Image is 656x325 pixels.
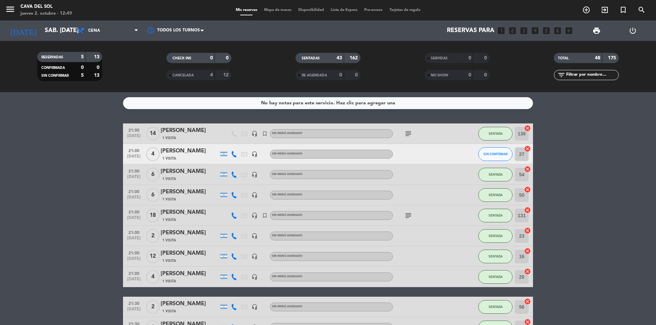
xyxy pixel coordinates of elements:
[162,309,176,314] span: 1 Visita
[20,10,72,17] div: jueves 2. octubre - 12:49
[386,8,424,12] span: Tarjetas de regalo
[162,238,176,243] span: 1 Visita
[161,269,219,278] div: [PERSON_NAME]
[524,207,531,213] i: cancel
[478,127,512,141] button: SENTADA
[5,4,15,17] button: menu
[478,300,512,314] button: SENTADA
[146,127,160,141] span: 14
[125,167,142,175] span: 21:00
[125,216,142,223] span: [DATE]
[629,27,637,35] i: power_settings_new
[524,166,531,173] i: cancel
[557,71,565,79] i: filter_list
[638,6,646,14] i: search
[565,71,618,79] input: Filtrar por nombre...
[162,279,176,284] span: 1 Visita
[162,258,176,264] span: 1 Visita
[161,228,219,237] div: [PERSON_NAME]
[81,65,84,70] strong: 0
[524,186,531,193] i: cancel
[489,305,503,309] span: SENTADA
[210,73,213,77] strong: 4
[483,152,508,156] span: SIN CONFIRMAR
[161,188,219,196] div: [PERSON_NAME]
[223,73,230,77] strong: 12
[146,168,160,181] span: 6
[125,277,142,285] span: [DATE]
[489,234,503,238] span: SENTADA
[81,55,84,59] strong: 5
[478,209,512,222] button: SENTADA
[404,211,412,220] i: subject
[125,269,142,277] span: 21:00
[146,300,160,314] span: 2
[531,26,539,35] i: looks_4
[302,74,327,77] span: RE AGENDADA
[125,195,142,203] span: [DATE]
[489,132,503,135] span: SENTADA
[5,23,41,38] i: [DATE]
[94,73,101,78] strong: 13
[619,6,627,14] i: turned_in_not
[251,253,258,260] i: headset_mic
[468,56,471,60] strong: 0
[327,8,361,12] span: Lista de Espera
[125,126,142,134] span: 21:00
[146,250,160,263] span: 12
[553,26,562,35] i: looks_6
[272,152,302,155] span: Sin menú asignado
[262,131,268,137] i: turned_in_not
[210,56,213,60] strong: 0
[272,275,302,278] span: Sin menú asignado
[497,26,506,35] i: looks_one
[272,305,302,308] span: Sin menú asignado
[404,130,412,138] i: subject
[272,132,302,135] span: Sin menú asignado
[431,74,448,77] span: NO SHOW
[251,304,258,310] i: headset_mic
[161,208,219,217] div: [PERSON_NAME]
[97,65,101,70] strong: 0
[146,147,160,161] span: 4
[161,299,219,308] div: [PERSON_NAME]
[88,28,100,33] span: Cena
[226,56,230,60] strong: 0
[339,73,342,77] strong: 0
[337,56,342,60] strong: 43
[146,188,160,202] span: 6
[251,192,258,198] i: headset_mic
[162,156,176,161] span: 1 Visita
[350,56,359,60] strong: 162
[608,56,617,60] strong: 175
[524,248,531,254] i: cancel
[524,125,531,132] i: cancel
[251,233,258,239] i: headset_mic
[161,147,219,156] div: [PERSON_NAME]
[592,27,601,35] span: print
[484,56,488,60] strong: 0
[162,197,176,202] span: 1 Visita
[81,73,84,78] strong: 5
[161,249,219,258] div: [PERSON_NAME]
[302,57,320,60] span: SENTADAS
[601,6,609,14] i: exit_to_app
[478,147,512,161] button: SIN CONFIRMAR
[5,4,15,14] i: menu
[615,20,651,41] div: LOG OUT
[125,256,142,264] span: [DATE]
[251,212,258,219] i: headset_mic
[524,298,531,305] i: cancel
[524,268,531,275] i: cancel
[447,27,494,34] span: Reservas para
[125,249,142,256] span: 21:00
[64,27,72,35] i: arrow_drop_down
[146,229,160,243] span: 2
[478,229,512,243] button: SENTADA
[272,193,302,196] span: Sin menú asignado
[125,228,142,236] span: 21:00
[595,56,600,60] strong: 48
[162,176,176,182] span: 1 Visita
[162,135,176,141] span: 1 Visita
[125,208,142,216] span: 21:00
